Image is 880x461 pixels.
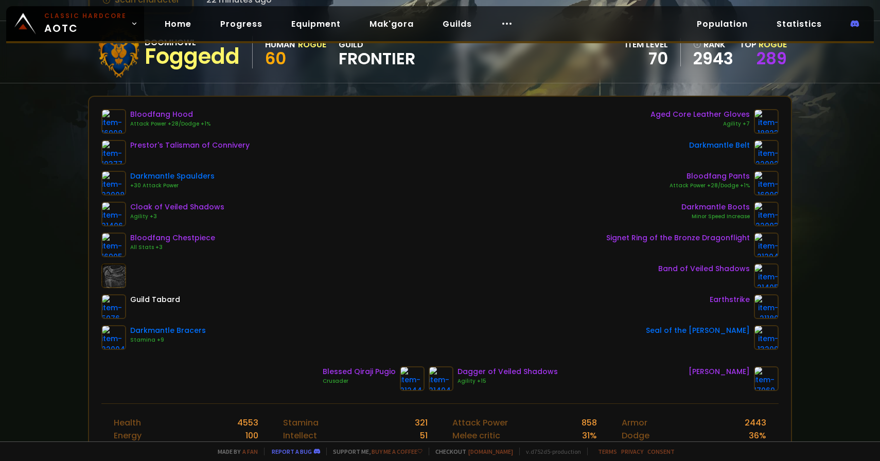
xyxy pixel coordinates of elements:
[768,13,830,34] a: Statistics
[130,140,250,151] div: Prestor's Talisman of Connivery
[130,336,206,344] div: Stamina +9
[582,429,597,442] div: 31 %
[339,51,415,66] span: Frontier
[323,366,396,377] div: Blessed Qiraji Pugio
[415,416,428,429] div: 321
[681,212,750,221] div: Minor Speed Increase
[114,429,142,442] div: Energy
[400,366,425,391] img: item-21244
[272,448,312,455] a: Report a bug
[625,38,668,51] div: item level
[754,325,779,350] img: item-13209
[740,38,787,51] div: Top
[625,51,668,66] div: 70
[265,47,286,70] span: 60
[710,294,750,305] div: Earthstrike
[681,202,750,212] div: Darkmantle Boots
[452,429,500,442] div: Melee critic
[647,448,675,455] a: Consent
[212,13,271,34] a: Progress
[130,243,215,252] div: All Stats +3
[361,13,422,34] a: Mak'gora
[457,366,558,377] div: Dagger of Veiled Shadows
[130,182,215,190] div: +30 Attack Power
[754,294,779,319] img: item-21180
[646,325,750,336] div: Seal of the [PERSON_NAME]
[101,325,126,350] img: item-22004
[130,325,206,336] div: Darkmantle Bracers
[326,448,423,455] span: Support me,
[101,171,126,196] img: item-22008
[101,202,126,226] img: item-21406
[650,120,750,128] div: Agility +7
[759,39,787,50] span: Rogue
[339,38,415,66] div: guild
[237,416,258,429] div: 4553
[44,11,127,21] small: Classic Hardcore
[44,11,127,36] span: AOTC
[693,38,733,51] div: rank
[756,47,787,70] a: 289
[670,171,750,182] div: Bloodfang Pants
[130,233,215,243] div: Bloodfang Chestpiece
[650,109,750,120] div: Aged Core Leather Gloves
[452,416,508,429] div: Attack Power
[429,366,453,391] img: item-21404
[130,171,215,182] div: Darkmantle Spaulders
[754,109,779,134] img: item-18823
[582,416,597,429] div: 858
[212,448,258,455] span: Made by
[114,416,141,429] div: Health
[372,448,423,455] a: Buy me a coffee
[689,140,750,151] div: Darkmantle Belt
[754,366,779,391] img: item-17069
[101,140,126,165] img: item-19377
[265,38,295,51] div: Human
[754,171,779,196] img: item-16909
[420,429,428,442] div: 51
[283,429,317,442] div: Intellect
[429,448,513,455] span: Checkout
[598,448,617,455] a: Terms
[130,120,210,128] div: Attack Power +28/Dodge +1%
[298,38,326,51] div: Rogue
[101,233,126,257] img: item-16905
[6,6,144,41] a: Classic HardcoreAOTC
[101,294,126,319] img: item-5976
[101,109,126,134] img: item-16908
[689,366,750,377] div: [PERSON_NAME]
[754,233,779,257] img: item-21204
[689,13,756,34] a: Population
[156,13,200,34] a: Home
[754,140,779,165] img: item-22002
[457,377,558,385] div: Agility +15
[693,51,733,66] a: 2943
[622,429,649,442] div: Dodge
[242,448,258,455] a: a fan
[519,448,581,455] span: v. d752d5 - production
[434,13,480,34] a: Guilds
[754,202,779,226] img: item-22003
[245,429,258,442] div: 100
[606,233,750,243] div: Signet Ring of the Bronze Dragonflight
[283,416,319,429] div: Stamina
[130,294,180,305] div: Guild Tabard
[130,202,224,212] div: Cloak of Veiled Shadows
[749,429,766,442] div: 36 %
[745,416,766,429] div: 2443
[323,377,396,385] div: Crusader
[658,263,750,274] div: Band of Veiled Shadows
[622,416,647,429] div: Armor
[754,263,779,288] img: item-21405
[145,49,240,64] div: Foggedd
[283,13,349,34] a: Equipment
[130,109,210,120] div: Bloodfang Hood
[130,212,224,221] div: Agility +3
[621,448,643,455] a: Privacy
[468,448,513,455] a: [DOMAIN_NAME]
[670,182,750,190] div: Attack Power +28/Dodge +1%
